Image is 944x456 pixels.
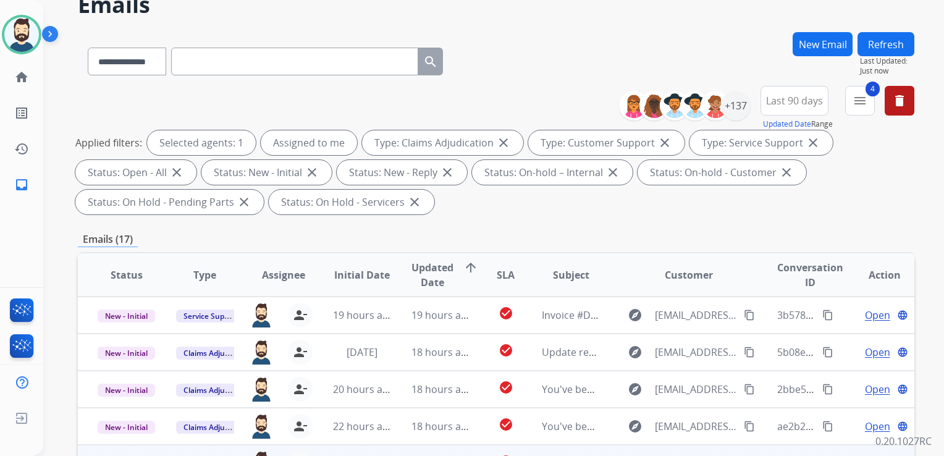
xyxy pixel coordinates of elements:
mat-icon: arrow_upward [463,260,478,275]
span: Claims Adjudication [176,347,261,360]
div: Status: On Hold - Servicers [269,190,434,214]
img: agent-avatar [250,414,273,439]
mat-icon: close [440,165,455,180]
span: Subject [553,268,589,282]
mat-icon: delete [892,93,907,108]
span: Last Updated: [860,56,914,66]
p: 0.20.1027RC [875,434,932,449]
mat-icon: close [305,165,319,180]
div: +137 [721,91,751,120]
span: New - Initial [98,347,155,360]
div: Type: Customer Support [528,130,685,155]
span: Conversation ID [777,260,843,290]
span: 4 [866,82,880,96]
span: 20 hours ago [333,382,394,396]
mat-icon: person_remove [293,345,308,360]
mat-icon: content_copy [744,310,755,321]
span: Service Support [176,310,247,323]
span: 22 hours ago [333,420,394,433]
mat-icon: list_alt [14,106,29,120]
mat-icon: close [169,165,184,180]
mat-icon: inbox [14,177,29,192]
button: Updated Date [763,119,811,129]
mat-icon: home [14,70,29,85]
div: Type: Claims Adjudication [362,130,523,155]
mat-icon: content_copy [744,421,755,432]
mat-icon: content_copy [822,421,833,432]
button: Refresh [858,32,914,56]
mat-icon: check_circle [499,417,513,432]
span: Just now [860,66,914,76]
img: avatar [4,17,39,52]
span: Type [193,268,216,282]
button: Last 90 days [761,86,828,116]
div: Status: Open - All [75,160,196,185]
button: New Email [793,32,853,56]
mat-icon: check_circle [499,306,513,321]
img: agent-avatar [250,303,273,327]
img: agent-avatar [250,377,273,402]
span: Claims Adjudication [176,421,261,434]
mat-icon: close [605,165,620,180]
div: Assigned to me [261,130,357,155]
span: New - Initial [98,421,155,434]
div: Selected agents: 1 [147,130,256,155]
mat-icon: language [897,384,908,395]
mat-icon: explore [628,419,643,434]
span: You've been assigned a new service order: da6b5b3a-2e54-40ac-8044-ef6aad892df4 [542,420,929,433]
mat-icon: check_circle [499,343,513,358]
span: 18 hours ago [411,345,473,359]
th: Action [836,253,914,297]
span: Status [111,268,143,282]
span: Range [763,119,833,129]
div: Status: On Hold - Pending Parts [75,190,264,214]
mat-icon: close [496,135,511,150]
span: Updated Date [411,260,453,290]
mat-icon: content_copy [744,384,755,395]
span: You've been assigned a new service order: dde7a0b3-3e13-4d39-aabe-219649b4ef83 [542,382,933,396]
span: Open [865,308,890,323]
div: Type: Service Support [689,130,833,155]
p: Applied filters: [75,135,142,150]
div: Status: On-hold - Customer [638,160,806,185]
mat-icon: menu [853,93,867,108]
mat-icon: language [897,421,908,432]
mat-icon: language [897,347,908,358]
button: 4 [845,86,875,116]
div: Status: New - Initial [201,160,332,185]
mat-icon: history [14,141,29,156]
span: Claims Adjudication [176,384,261,397]
span: [EMAIL_ADDRESS][DOMAIN_NAME] [655,382,737,397]
span: 18 hours ago [411,382,473,396]
span: Open [865,382,890,397]
span: New - Initial [98,384,155,397]
mat-icon: close [779,165,794,180]
span: Invoice #D414145 [542,308,624,322]
mat-icon: content_copy [822,384,833,395]
span: 19 hours ago [333,308,394,322]
p: Emails (17) [78,232,138,247]
div: Status: On-hold – Internal [472,160,633,185]
mat-icon: explore [628,308,643,323]
mat-icon: close [806,135,820,150]
mat-icon: check_circle [499,380,513,395]
mat-icon: close [407,195,422,209]
mat-icon: content_copy [744,347,755,358]
mat-icon: person_remove [293,308,308,323]
img: agent-avatar [250,340,273,365]
span: Initial Date [334,268,390,282]
span: [EMAIL_ADDRESS][DOMAIN_NAME] [655,345,737,360]
mat-icon: explore [628,345,643,360]
span: SLA [497,268,515,282]
span: New - Initial [98,310,155,323]
mat-icon: close [237,195,251,209]
mat-icon: content_copy [822,310,833,321]
mat-icon: person_remove [293,419,308,434]
span: Customer [665,268,713,282]
mat-icon: person_remove [293,382,308,397]
span: Assignee [262,268,305,282]
span: [EMAIL_ADDRESS][DOMAIN_NAME] [655,419,737,434]
span: 19 hours ago [411,308,473,322]
mat-icon: close [657,135,672,150]
mat-icon: language [897,310,908,321]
